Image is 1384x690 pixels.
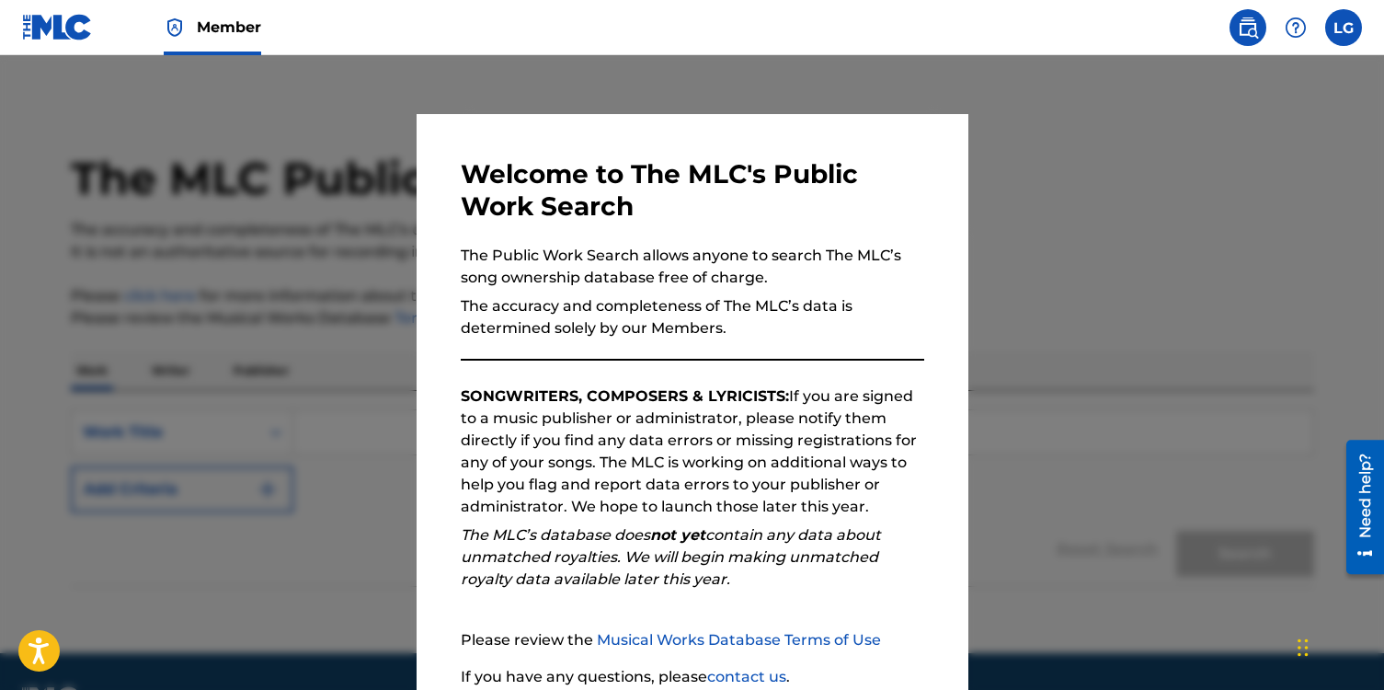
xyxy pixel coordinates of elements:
[197,17,261,38] span: Member
[22,14,93,40] img: MLC Logo
[461,629,924,651] p: Please review the
[1325,9,1362,46] div: User Menu
[1333,433,1384,581] iframe: Resource Center
[461,526,881,588] em: The MLC’s database does contain any data about unmatched royalties. We will begin making unmatche...
[1285,17,1307,39] img: help
[461,387,789,405] strong: SONGWRITERS, COMPOSERS & LYRICISTS:
[1292,602,1384,690] iframe: Chat Widget
[164,17,186,39] img: Top Rightsholder
[1237,17,1259,39] img: search
[1230,9,1266,46] a: Public Search
[650,526,705,544] strong: not yet
[461,666,924,688] p: If you have any questions, please .
[461,245,924,289] p: The Public Work Search allows anyone to search The MLC’s song ownership database free of charge.
[1298,620,1309,675] div: Drag
[461,158,924,223] h3: Welcome to The MLC's Public Work Search
[707,668,786,685] a: contact us
[461,385,924,518] p: If you are signed to a music publisher or administrator, please notify them directly if you find ...
[461,295,924,339] p: The accuracy and completeness of The MLC’s data is determined solely by our Members.
[597,631,881,649] a: Musical Works Database Terms of Use
[1277,9,1314,46] div: Help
